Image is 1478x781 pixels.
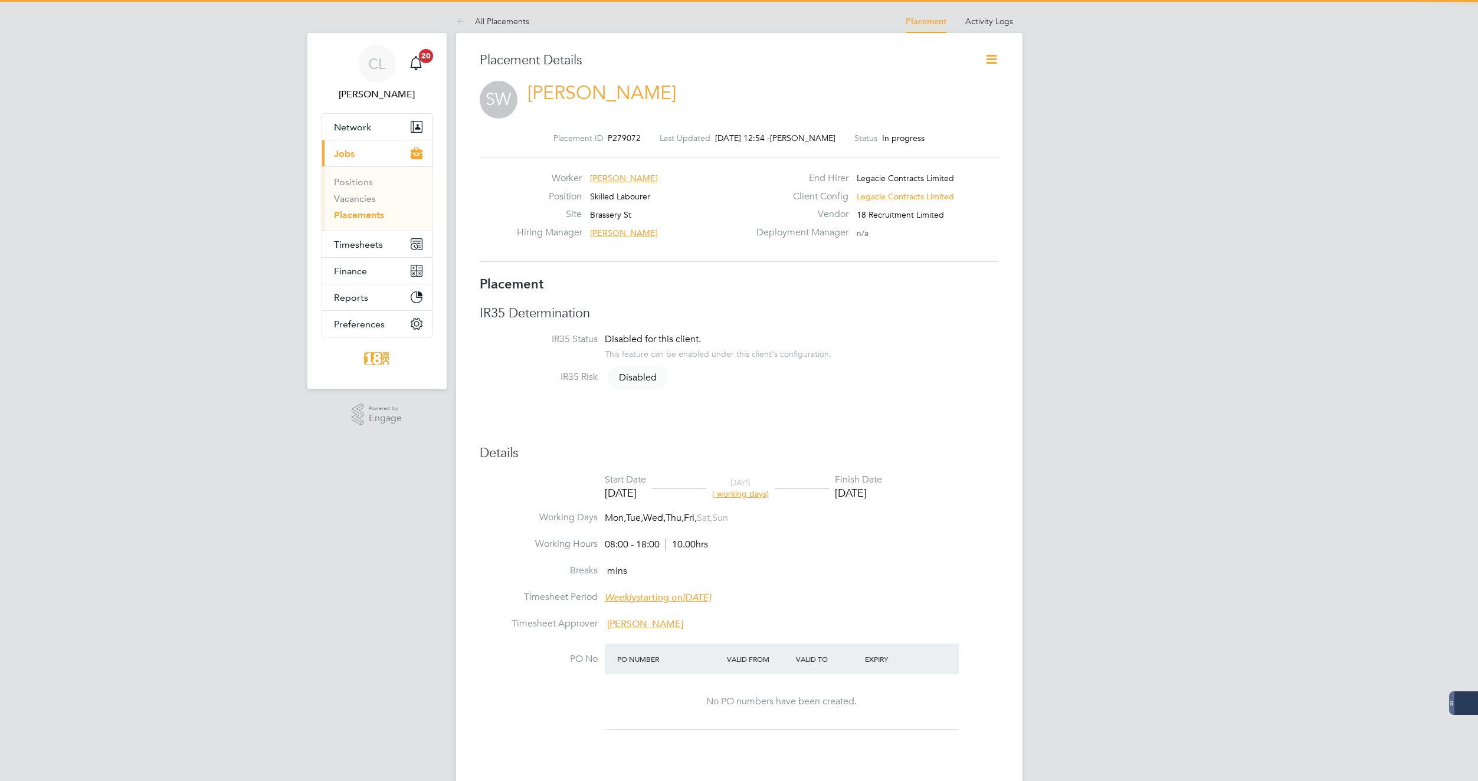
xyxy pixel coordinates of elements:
[553,133,603,143] label: Placement ID
[527,81,676,104] a: [PERSON_NAME]
[480,565,598,577] label: Breaks
[590,191,650,202] span: Skilled Labourer
[334,292,368,303] span: Reports
[322,166,432,231] div: Jobs
[480,276,544,292] b: Placement
[857,173,954,183] span: Legacie Contracts Limited
[605,539,708,551] div: 08:00 - 18:00
[605,592,636,603] em: Weekly
[906,17,946,27] a: Placement
[724,648,793,670] div: Valid From
[480,445,999,462] h3: Details
[706,477,775,498] div: DAYS
[605,333,701,345] span: Disabled for this client.
[605,486,646,500] div: [DATE]
[456,16,529,27] a: All Placements
[322,284,432,310] button: Reports
[857,228,869,238] span: n/a
[749,172,848,185] label: End Hirer
[683,592,711,603] em: [DATE]
[712,512,728,524] span: Sun
[590,173,658,183] span: [PERSON_NAME]
[712,488,769,499] span: ( working days)
[857,191,954,202] span: Legacie Contracts Limited
[614,648,725,670] div: PO Number
[660,133,710,143] label: Last Updated
[605,346,831,359] div: This feature can be enabled under this client's configuration.
[835,486,882,500] div: [DATE]
[322,87,432,101] span: Carla Lamb
[334,265,367,277] span: Finance
[404,45,428,83] a: 20
[480,333,598,346] label: IR35 Status
[480,511,598,524] label: Working Days
[965,16,1013,27] a: Activity Logs
[334,176,373,188] a: Positions
[666,539,708,550] span: 10.00hrs
[517,172,582,185] label: Worker
[480,81,517,119] span: SW
[517,191,582,203] label: Position
[854,133,877,143] label: Status
[608,133,641,143] span: P279072
[322,258,432,284] button: Finance
[862,648,931,670] div: Expiry
[605,474,646,486] div: Start Date
[322,311,432,337] button: Preferences
[480,653,598,665] label: PO No
[590,209,631,220] span: Brassery St
[334,239,383,250] span: Timesheets
[605,512,626,524] span: Mon,
[322,349,432,368] a: Go to home page
[793,648,862,670] div: Valid To
[607,618,683,630] span: [PERSON_NAME]
[697,512,712,524] span: Sat,
[322,45,432,101] a: CL[PERSON_NAME]
[857,209,944,220] span: 18 Recruitment Limited
[643,512,666,524] span: Wed,
[480,52,966,69] h3: Placement Details
[607,565,627,577] span: mins
[626,512,643,524] span: Tue,
[369,403,402,414] span: Powered by
[684,512,697,524] span: Fri,
[369,414,402,424] span: Engage
[322,140,432,166] button: Jobs
[835,474,882,486] div: Finish Date
[480,305,999,322] h3: IR35 Determination
[480,591,598,603] label: Timesheet Period
[666,512,684,524] span: Thu,
[322,114,432,140] button: Network
[307,33,447,389] nav: Main navigation
[517,227,582,239] label: Hiring Manager
[770,133,835,143] span: [PERSON_NAME]
[590,228,658,238] span: [PERSON_NAME]
[334,193,376,204] a: Vacancies
[749,191,848,203] label: Client Config
[334,209,384,221] a: Placements
[480,538,598,550] label: Working Hours
[749,208,848,221] label: Vendor
[334,122,371,133] span: Network
[419,49,433,63] span: 20
[749,227,848,239] label: Deployment Manager
[352,403,402,426] a: Powered byEngage
[617,695,947,708] div: No PO numbers have been created.
[334,148,355,159] span: Jobs
[715,133,770,143] span: [DATE] 12:54 -
[480,371,598,383] label: IR35 Risk
[605,592,711,603] span: starting on
[368,56,385,71] span: CL
[517,208,582,221] label: Site
[334,319,385,330] span: Preferences
[322,231,432,257] button: Timesheets
[480,618,598,630] label: Timesheet Approver
[361,349,393,368] img: 18rec-logo-retina.png
[607,366,668,389] span: Disabled
[882,133,925,143] span: In progress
